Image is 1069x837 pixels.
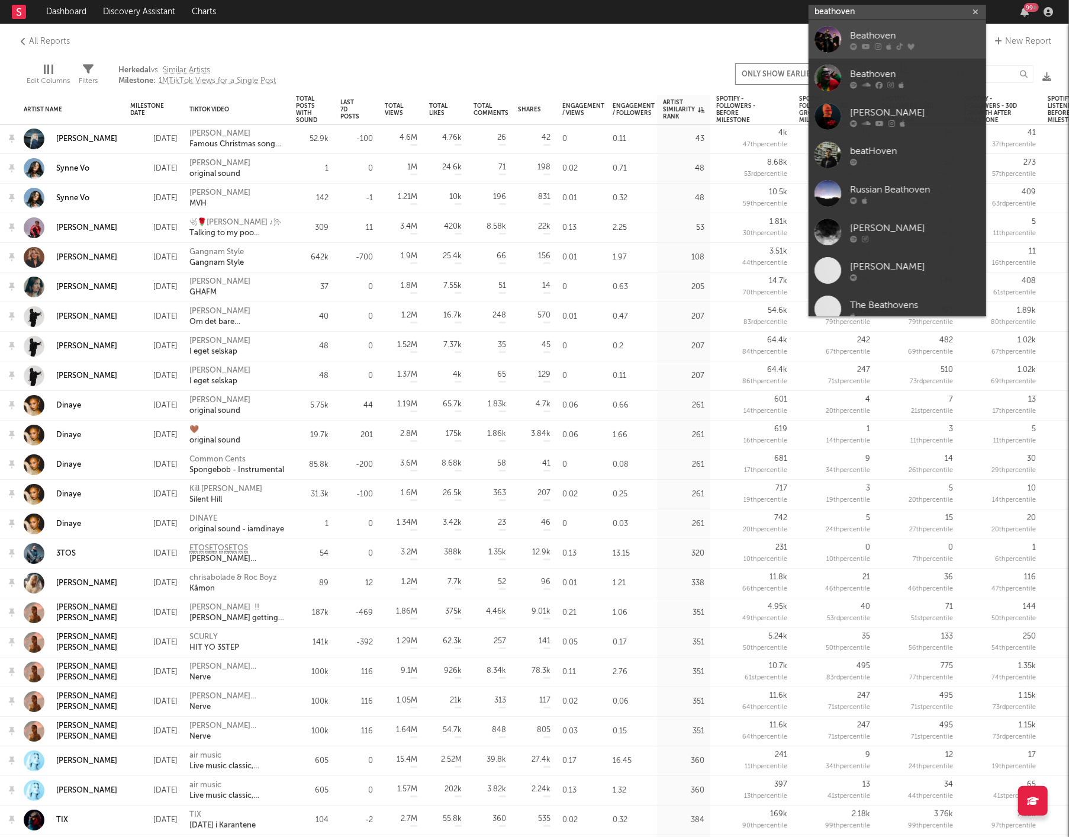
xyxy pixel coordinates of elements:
div: 0.02 [556,154,607,184]
div: 61 st percentile [993,287,1036,299]
div: I eget selskap [189,347,250,357]
a: TIX [56,815,68,826]
a: [PERSON_NAME] [809,213,986,251]
div: 0 [556,272,607,302]
div: 108 [691,252,704,264]
a: Dinaye [56,400,81,411]
a: air musicLive music classic, [PERSON_NAME], elegant, brilliant(125637) [189,751,284,772]
div: 642k [311,252,329,264]
div: 16.7k [443,310,462,322]
div: Silent Hill [189,495,262,505]
div: [PERSON_NAME] [PERSON_NAME] [56,721,118,742]
a: [PERSON_NAME] [PERSON_NAME] [56,662,118,683]
div: original sound [189,406,250,416]
div: Famous Christmas songs / Orchestra arrangement(150588) [189,139,284,150]
a: [PERSON_NAME]original sound [189,395,250,416]
div: [DATE] [130,221,178,235]
div: air music [189,751,284,761]
div: 309 [315,222,329,234]
div: [PERSON_NAME] [PERSON_NAME] [56,602,118,624]
a: Dinaye [56,519,81,530]
div: Synne Vo [56,163,89,174]
a: [PERSON_NAME] [24,129,117,149]
a: 3TOS [56,549,76,559]
div: 0.11 [607,124,657,154]
div: Spotify - Followers - 30D Growth after Milestone [965,95,1018,124]
a: Kill [PERSON_NAME]Silent Hill [189,484,262,505]
div: [PERSON_NAME] [56,282,117,293]
div: [PERSON_NAME] !! [189,602,284,613]
div: [PERSON_NAME] [56,785,117,796]
div: [DATE] [130,191,178,206]
b: Herkedal [118,66,151,74]
a: [PERSON_NAME] [809,97,986,136]
a: 3TOS [24,543,76,564]
div: 22k [538,221,550,233]
a: Synne Vo [24,188,89,209]
div: [PERSON_NAME] [56,223,117,233]
div: 7.55k [443,280,462,292]
div: [PERSON_NAME] [56,312,117,322]
div: Beathoven [850,28,980,43]
div: 7.37k [443,339,462,351]
div: [PERSON_NAME] [189,395,250,406]
div: 0 [368,281,373,293]
div: 59 th percentile [743,198,787,210]
div: TikTok Video [189,106,266,113]
div: 570 [537,310,550,322]
div: 1 [325,163,329,175]
div: SCURLY [189,632,239,643]
div: [DATE] i Karantene [189,820,256,831]
div: 0.2 [607,332,657,361]
a: [PERSON_NAME] [PERSON_NAME] [56,691,118,713]
div: 79 th percentile [909,317,953,329]
a: [PERSON_NAME] [56,756,117,767]
div: 1.52M [397,339,417,351]
a: ꧁🌹[PERSON_NAME] ♪꧂Talking to my poo [PERSON_NAME] version [189,217,284,239]
div: Total Posts with Sound [296,95,317,124]
a: Dinaye [56,430,81,441]
div: 273 [1023,157,1036,169]
div: [PERSON_NAME] [56,252,117,263]
div: 11 [366,222,373,234]
div: Filters [79,53,98,100]
div: 198 [537,162,550,174]
div: 248 [492,310,506,322]
div: Spongebob - Instrumental [189,465,284,476]
div: 51 [498,280,506,292]
a: chrisabolade & Roc BoyzKåmon [189,573,277,594]
div: [PERSON_NAME] [850,221,980,235]
div: 0 [556,332,607,361]
div: beatHoven [850,144,980,158]
div: Gangnam Style [189,247,244,258]
div: 156 [538,251,550,262]
a: Dinaye [24,484,81,505]
div: Total Comments [474,102,508,117]
div: 37 th percentile [992,139,1036,151]
div: Artist Similarity Rank [663,99,704,120]
a: [PERSON_NAME] [56,341,117,352]
div: [DATE] [130,251,178,265]
div: 42 [542,132,550,144]
a: [PERSON_NAME] [56,134,117,145]
div: 242 [857,335,870,347]
div: Engagement / Followers [613,102,655,117]
a: Synne Vo [56,193,89,204]
div: 8.68k [767,157,787,169]
div: [DATE] [130,132,178,146]
div: 1.9M [401,251,417,262]
div: Live music classic, [PERSON_NAME], elegant, brilliant(125637) [189,791,284,801]
div: 482 [939,335,953,347]
div: 41 [1028,127,1036,139]
div: MVH [189,198,250,209]
button: Only show earliest result [735,63,862,85]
